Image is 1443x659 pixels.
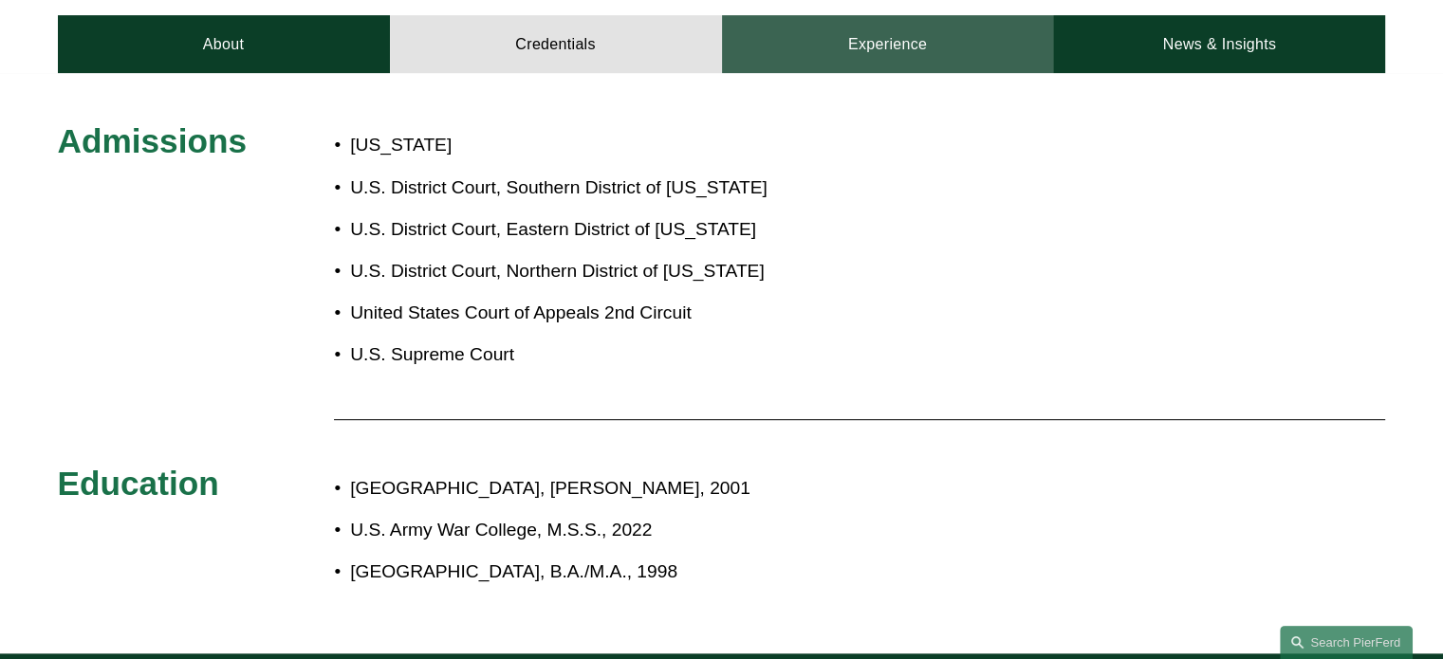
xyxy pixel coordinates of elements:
p: U.S. District Court, Southern District of [US_STATE] [350,172,832,205]
a: News & Insights [1053,15,1385,72]
p: United States Court of Appeals 2nd Circuit [350,297,832,330]
a: Credentials [390,15,722,72]
p: U.S. Supreme Court [350,339,832,372]
p: U.S. District Court, Northern District of [US_STATE] [350,255,832,288]
span: Admissions [58,122,247,159]
span: Education [58,465,219,502]
p: [GEOGRAPHIC_DATA], B.A./M.A., 1998 [350,556,1219,589]
p: [US_STATE] [350,129,832,162]
a: About [58,15,390,72]
a: Experience [722,15,1054,72]
a: Search this site [1280,626,1413,659]
p: [GEOGRAPHIC_DATA], [PERSON_NAME], 2001 [350,472,1219,505]
p: U.S. Army War College, M.S.S., 2022 [350,514,1219,547]
p: U.S. District Court, Eastern District of [US_STATE] [350,213,832,247]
